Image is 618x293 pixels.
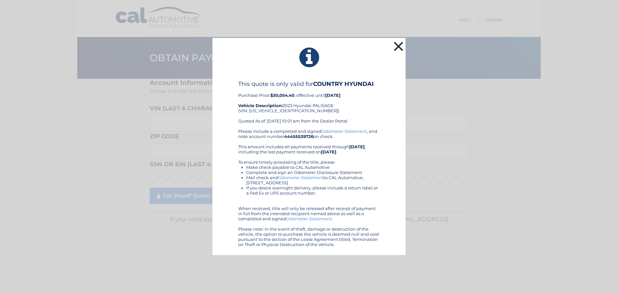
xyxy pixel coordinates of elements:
[286,216,332,221] a: Odometer Statement
[349,144,365,149] b: [DATE]
[246,170,380,175] li: Complete and sign an Odometer Disclosure Statement
[238,80,380,87] h4: This quote is only valid for
[238,80,380,129] div: Purchase Price: , effective until 2023 Hyundai PALISADE (VIN: [US_VEHICLE_IDENTIFICATION_NUMBER])...
[321,149,336,154] b: [DATE]
[392,40,405,53] button: ×
[325,93,341,98] b: [DATE]
[284,134,314,139] b: 44455539726
[246,165,380,170] li: Make check payable to CAL Automotive
[278,175,323,180] a: Odometer Statement
[322,129,367,134] a: Odometer Statement
[246,175,380,185] li: Mail check and to CAL Automotive, [STREET_ADDRESS]
[238,103,283,108] strong: Vehicle Description:
[246,185,380,196] li: If you desire overnight delivery, please include a return label or a Fed Ex or UPS account number.
[313,80,374,87] b: COUNTRY HYUNDAI
[238,129,380,247] div: Please include a completed and signed , and note account number on check. This amount includes al...
[270,93,295,98] b: $30,054.40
